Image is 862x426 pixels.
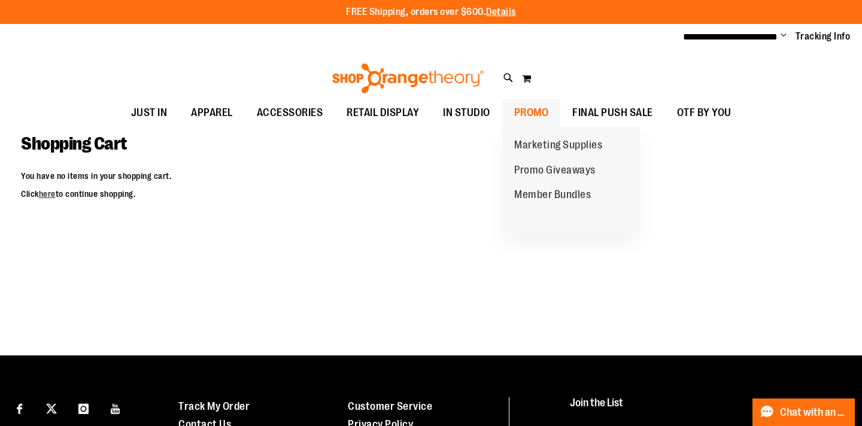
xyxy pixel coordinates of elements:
[677,99,732,126] span: OTF BY YOU
[796,30,851,43] a: Tracking Info
[21,188,841,200] p: Click to continue shopping.
[514,164,596,179] span: Promo Giveaways
[486,7,516,17] a: Details
[572,99,653,126] span: FINAL PUSH SALE
[73,397,94,418] a: Visit our Instagram page
[178,400,250,412] a: Track My Order
[330,63,485,93] img: Shop Orangetheory
[443,99,490,126] span: IN STUDIO
[570,397,839,419] h4: Join the List
[105,397,126,418] a: Visit our Youtube page
[21,133,127,154] span: Shopping Cart
[347,99,419,126] span: RETAIL DISPLAY
[39,189,56,199] a: here
[752,398,855,426] button: Chat with an Expert
[514,139,602,154] span: Marketing Supplies
[9,397,30,418] a: Visit our Facebook page
[41,397,62,418] a: Visit our X page
[346,5,516,19] p: FREE Shipping, orders over $600.
[348,400,432,412] a: Customer Service
[780,407,848,418] span: Chat with an Expert
[131,99,168,126] span: JUST IN
[514,99,549,126] span: PROMO
[781,31,787,42] button: Account menu
[21,170,841,182] p: You have no items in your shopping cart.
[191,99,233,126] span: APPAREL
[46,403,57,414] img: Twitter
[514,188,591,203] span: Member Bundles
[257,99,323,126] span: ACCESSORIES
